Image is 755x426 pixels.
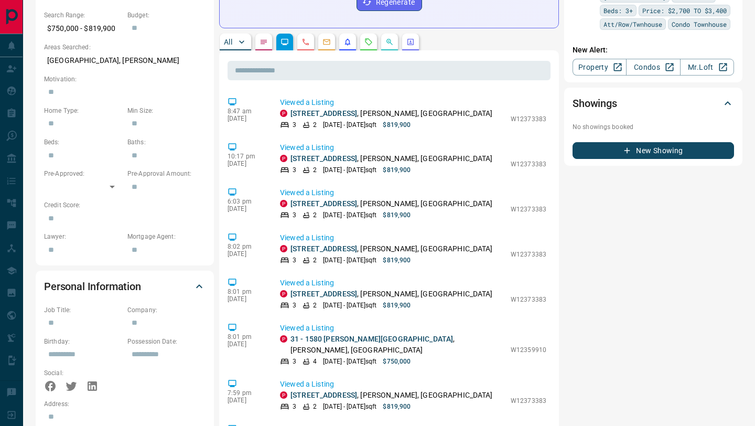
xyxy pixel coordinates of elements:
a: Condos [626,59,680,76]
p: 8:01 pm [228,288,264,295]
p: Areas Searched: [44,42,206,52]
p: 10:17 pm [228,153,264,160]
p: Viewed a Listing [280,142,546,153]
svg: Listing Alerts [343,38,352,46]
p: W12373383 [511,295,546,304]
span: Price: $2,700 TO $3,400 [642,5,727,16]
p: 2 [313,165,317,175]
p: 2 [313,120,317,130]
h2: Showings [573,95,617,112]
p: 3 [293,301,296,310]
span: Beds: 3+ [603,5,633,16]
p: [DATE] [228,250,264,258]
p: Viewed a Listing [280,232,546,243]
p: Credit Score: [44,200,206,210]
p: , [PERSON_NAME], [GEOGRAPHIC_DATA] [290,108,493,119]
p: 2 [313,255,317,265]
p: W12373383 [511,250,546,259]
p: $819,900 [383,402,411,411]
p: Pre-Approved: [44,169,122,178]
div: property.ca [280,335,287,343]
p: Job Title: [44,305,122,315]
p: 6:03 pm [228,198,264,205]
div: Showings [573,91,734,116]
p: Motivation: [44,74,206,84]
span: Att/Row/Twnhouse [603,19,662,29]
p: [DATE] [228,340,264,348]
p: [DATE] [228,397,264,404]
p: [DATE] [228,115,264,122]
p: Viewed a Listing [280,278,546,289]
p: $750,000 [383,357,411,366]
p: [DATE] - [DATE] sqft [323,402,376,411]
a: 31 - 1580 [PERSON_NAME][GEOGRAPHIC_DATA] [290,335,453,343]
p: Baths: [127,137,206,147]
p: , [PERSON_NAME], [GEOGRAPHIC_DATA] [290,289,493,300]
p: Company: [127,305,206,315]
p: 8:01 pm [228,333,264,340]
div: property.ca [280,200,287,207]
p: [DATE] [228,205,264,212]
p: Lawyer: [44,232,122,241]
p: 3 [293,120,296,130]
p: Social: [44,368,122,378]
div: property.ca [280,245,287,252]
p: W12373383 [511,159,546,169]
p: W12373383 [511,205,546,214]
p: [DATE] - [DATE] sqft [323,357,376,366]
p: Min Size: [127,106,206,115]
p: No showings booked [573,122,734,132]
a: [STREET_ADDRESS] [290,290,357,298]
p: 4 [313,357,317,366]
p: Pre-Approval Amount: [127,169,206,178]
p: $819,900 [383,301,411,310]
span: Condo Townhouse [672,19,727,29]
p: , [PERSON_NAME], [GEOGRAPHIC_DATA] [290,390,493,401]
p: Possession Date: [127,337,206,346]
div: property.ca [280,155,287,162]
p: 2 [313,210,317,220]
p: Budget: [127,10,206,20]
button: New Showing [573,142,734,159]
p: Birthday: [44,337,122,346]
p: $819,900 [383,255,411,265]
p: 3 [293,210,296,220]
p: 3 [293,255,296,265]
p: 3 [293,402,296,411]
svg: Agent Actions [406,38,415,46]
p: W12359910 [511,345,546,355]
p: 3 [293,357,296,366]
p: 2 [313,402,317,411]
p: 3 [293,165,296,175]
p: Mortgage Agent: [127,232,206,241]
p: Viewed a Listing [280,187,546,198]
svg: Lead Browsing Activity [281,38,289,46]
p: All [224,38,232,46]
p: Viewed a Listing [280,379,546,390]
svg: Requests [364,38,373,46]
p: [DATE] [228,160,264,167]
p: [DATE] - [DATE] sqft [323,301,376,310]
p: , [PERSON_NAME], [GEOGRAPHIC_DATA] [290,334,505,356]
p: [GEOGRAPHIC_DATA], [PERSON_NAME] [44,52,206,69]
p: 7:59 pm [228,389,264,397]
svg: Calls [301,38,310,46]
p: W12373383 [511,396,546,406]
p: $819,900 [383,120,411,130]
p: Viewed a Listing [280,97,546,108]
svg: Opportunities [385,38,394,46]
p: [DATE] [228,295,264,303]
p: 8:47 am [228,108,264,115]
a: [STREET_ADDRESS] [290,199,357,208]
p: [DATE] - [DATE] sqft [323,210,376,220]
p: 8:02 pm [228,243,264,250]
div: property.ca [280,290,287,297]
svg: Notes [260,38,268,46]
p: $819,900 [383,210,411,220]
p: Home Type: [44,106,122,115]
p: [DATE] - [DATE] sqft [323,120,376,130]
p: $819,900 [383,165,411,175]
p: 2 [313,301,317,310]
p: Search Range: [44,10,122,20]
div: Personal Information [44,274,206,299]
